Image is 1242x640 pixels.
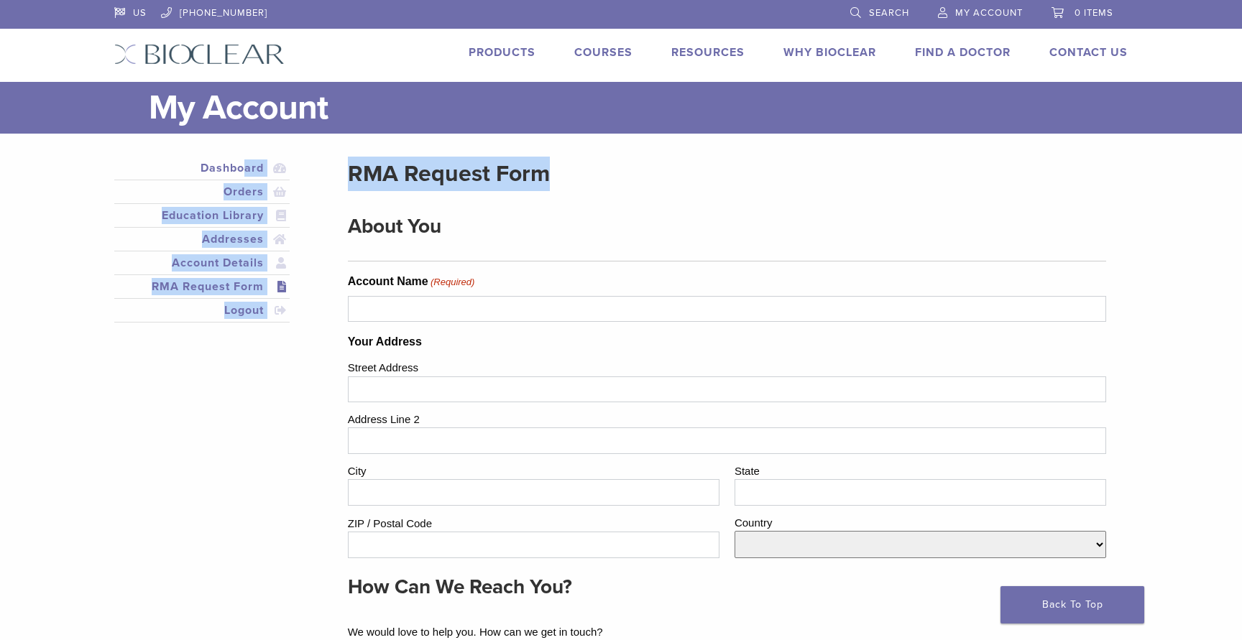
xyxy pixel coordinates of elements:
[117,207,287,224] a: Education Library
[348,157,1106,191] h2: RMA Request Form
[1075,7,1113,19] span: 0 items
[915,45,1011,60] a: Find A Doctor
[117,183,287,200] a: Orders
[348,570,1095,604] h3: How Can We Reach You?
[348,273,475,290] label: Account Name
[114,44,285,65] img: Bioclear
[429,275,474,289] span: (Required)
[348,512,719,532] label: ZIP / Postal Code
[348,408,1106,428] label: Address Line 2
[348,333,1106,351] legend: Your Address
[469,45,535,60] a: Products
[869,7,909,19] span: Search
[348,209,1095,244] h3: About You
[783,45,876,60] a: Why Bioclear
[1000,586,1144,623] a: Back To Top
[574,45,632,60] a: Courses
[117,159,287,177] a: Dashboard
[149,82,1128,134] h1: My Account
[117,231,287,248] a: Addresses
[117,278,287,295] a: RMA Request Form
[117,302,287,319] a: Logout
[1049,45,1128,60] a: Contact Us
[348,460,719,480] label: City
[671,45,745,60] a: Resources
[114,157,290,340] nav: Account pages
[735,511,1106,532] label: Country
[735,460,1106,480] label: State
[348,356,1106,376] label: Street Address
[955,7,1023,19] span: My Account
[117,254,287,272] a: Account Details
